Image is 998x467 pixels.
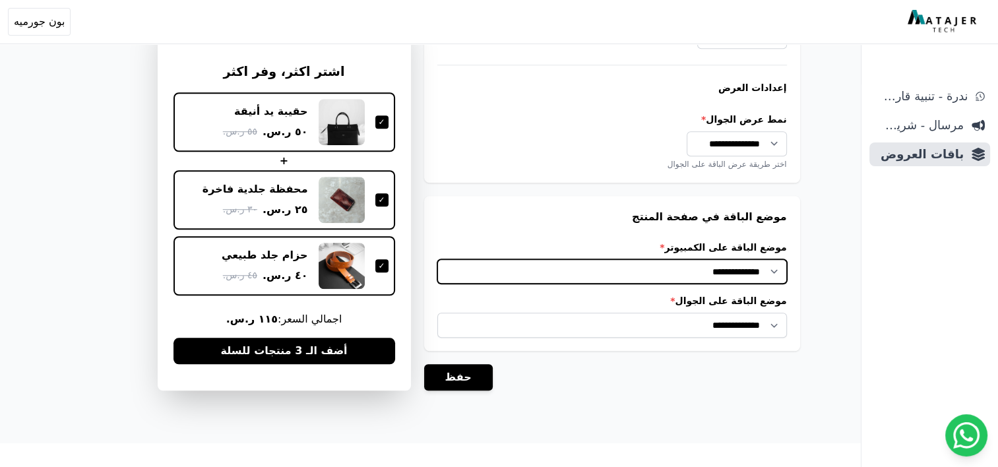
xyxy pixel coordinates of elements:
[222,248,308,263] div: حزام جلد طبيعي
[424,364,493,390] button: حفظ
[319,243,365,289] img: حزام جلد طبيعي
[203,182,308,197] div: محفظة جلدية فاخرة
[173,153,395,169] div: +
[319,99,365,145] img: حقيبة يد أنيقة
[8,8,71,36] button: بون جورميه
[223,125,257,139] span: ٥٥ ر.س.
[437,209,787,225] h3: موضع الباقة في صفحة المنتج
[173,63,395,82] h3: اشتر اكثر، وفر اكثر
[234,104,307,119] div: حقيبة يد أنيقة
[173,311,395,327] span: اجمالي السعر:
[223,203,257,217] span: ٣٠ ر.س.
[263,202,308,218] span: ٢٥ ر.س.
[875,145,964,164] span: باقات العروض
[437,159,787,170] div: اختر طريقة عرض الباقة على الجوال
[263,268,308,284] span: ٤٠ ر.س.
[437,113,787,126] label: نمط عرض الجوال
[908,10,980,34] img: MatajerTech Logo
[319,177,365,223] img: محفظة جلدية فاخرة
[220,343,347,359] span: أضف الـ 3 منتجات للسلة
[875,87,968,106] span: ندرة - تنبية قارب علي النفاذ
[875,116,964,135] span: مرسال - شريط دعاية
[14,14,65,30] span: بون جورميه
[437,294,787,307] label: موضع الباقة على الجوال
[173,338,395,364] button: أضف الـ 3 منتجات للسلة
[226,313,278,325] b: ١١٥ ر.س.
[437,81,787,94] h4: إعدادات العرض
[437,241,787,254] label: موضع الباقة على الكمبيوتر
[223,269,257,283] span: ٤٥ ر.س.
[263,124,308,140] span: ٥٠ ر.س.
